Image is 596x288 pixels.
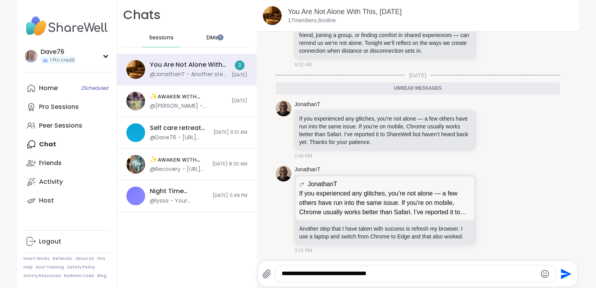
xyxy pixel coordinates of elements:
[75,256,94,261] a: About Us
[36,265,64,270] a: Host Training
[540,269,550,279] button: Emoji picker
[299,23,471,55] p: Isolation can feel heavy, but even small actions — reaching out to a friend, joining a group, or ...
[294,101,320,108] a: JonathanT
[276,101,291,116] img: https://sharewell-space-live.sfo3.digitaloceanspaces.com/user-generated/0e2c5150-e31e-4b6a-957d-4...
[149,34,174,42] span: Sessions
[150,102,227,110] div: @[PERSON_NAME] - @Suze03 thank you, I appreciate you for being a healthcare worker. I was dying o...
[23,154,110,172] a: Friends
[50,57,74,64] span: 1 Pro credit
[150,165,208,173] div: @Recovery - [URL][DOMAIN_NAME]
[41,48,76,56] div: Dave76
[126,155,145,174] img: ✨ᴀᴡᴀᴋᴇɴ ᴡɪᴛʜ ʙᴇᴀᴜᴛɪғᴜʟ sᴏᴜʟs✨, Sep 06
[23,79,110,98] a: Home2Scheduled
[126,123,145,142] img: Self care retreat pop up, Sep 06
[23,265,33,270] a: Help
[97,273,106,279] a: Blog
[294,61,312,68] span: 9:02 AM
[67,265,95,270] a: Safety Policy
[263,6,282,25] img: You Are Not Alone With This, Sep 07
[299,189,471,217] p: If you experienced any glitches, you’re not alone — a few others have run into the same issue. If...
[81,85,108,91] span: 2 Scheduled
[39,84,58,92] div: Home
[276,82,560,95] div: Unread messages
[206,34,218,42] span: DMs
[150,92,227,101] div: ✨ᴀᴡᴀᴋᴇɴ ᴡɪᴛʜ ʙᴇᴀᴜᴛɪғᴜʟ sᴏᴜʟs✨, [DATE]
[126,187,145,205] img: Night Time Reflection and/or Body Doubling, Sep 05
[308,180,337,189] span: JonathanT
[23,191,110,210] a: Host
[23,256,50,261] a: How It Works
[288,8,402,16] a: You Are Not Alone With This, [DATE]
[126,60,145,79] img: You Are Not Alone With This, Sep 07
[213,192,247,199] span: [DATE] 11:49 PM
[299,115,471,146] p: If you experienced any glitches, you’re not alone — a few others have run into the same issue. If...
[23,172,110,191] a: Activity
[23,232,110,251] a: Logout
[150,71,227,78] div: @JonathanT - Another step that I have taken with success is refresh my browser. I use a laptop an...
[299,225,471,240] p: Another step that I have taken with success is refresh my browser. I use a laptop and switch from...
[25,50,37,62] img: Dave76
[39,237,61,246] div: Logout
[150,187,208,196] div: Night Time Reflection and/or Body Doubling, [DATE]
[23,98,110,116] a: Pro Sessions
[53,256,72,261] a: Referrals
[23,273,61,279] a: Safety Resources
[232,72,247,78] span: [DATE]
[276,166,291,181] img: https://sharewell-space-live.sfo3.digitaloceanspaces.com/user-generated/0e2c5150-e31e-4b6a-957d-4...
[235,60,245,70] div: 2
[126,92,145,110] img: ✨ᴀᴡᴀᴋᴇɴ ᴡɪᴛʜ ʙᴇᴀᴜᴛɪғᴜʟ sᴏᴜʟs✨, Sep 07
[97,256,105,261] a: FAQ
[217,34,223,41] iframe: Spotlight
[64,273,94,279] a: Redeem Code
[294,247,312,254] span: 3:15 PM
[39,103,79,111] div: Pro Sessions
[23,12,110,40] img: ShareWell Nav Logo
[39,159,62,167] div: Friends
[39,178,63,186] div: Activity
[150,134,209,142] div: @Dave76 - [URL][DOMAIN_NAME]
[212,161,247,167] span: [DATE] 8:20 AM
[39,196,54,205] div: Host
[39,121,82,130] div: Peer Sessions
[294,166,320,174] a: JonathanT
[282,270,536,278] textarea: Type your message
[123,6,161,24] h1: Chats
[213,129,247,136] span: [DATE] 9:51 AM
[150,155,208,164] div: ✨ᴀᴡᴀᴋᴇɴ ᴡɪᴛʜ ʙᴇᴀᴜᴛɪғᴜʟ sᴏᴜʟs✨, [DATE]
[557,265,574,283] button: Send
[232,98,247,104] span: [DATE]
[288,17,336,25] p: 17 members, 6 online
[404,71,431,79] span: [DATE]
[150,60,227,69] div: You Are Not Alone With This, [DATE]
[150,197,208,205] div: @lyssa - Your awesome [PERSON_NAME] !
[150,124,209,132] div: Self care retreat pop up, [DATE]
[294,153,312,160] span: 2:49 PM
[23,116,110,135] a: Peer Sessions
